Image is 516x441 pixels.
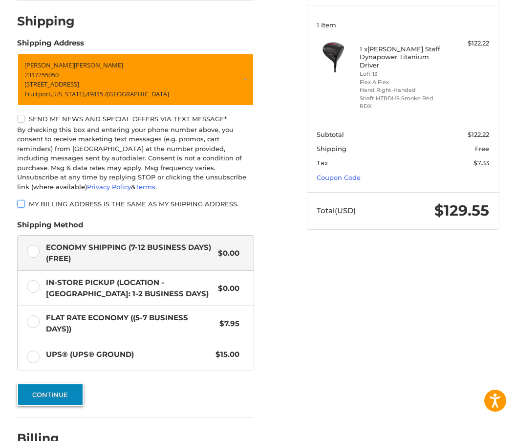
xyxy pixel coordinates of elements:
[360,94,444,110] li: Shaft HZRDUS Smoke Red RDX
[317,206,356,215] span: Total (USD)
[475,145,489,153] span: Free
[24,80,79,88] span: [STREET_ADDRESS]
[17,220,83,235] legend: Shipping Method
[46,349,211,360] span: UPS® (UPS® Ground)
[46,312,215,334] span: Flat Rate Economy ((5-7 Business Days))
[17,53,254,106] a: Enter or select a different address
[24,70,59,79] span: 2317255050
[17,200,254,208] label: My billing address is the same as my shipping address.
[213,283,239,294] span: $0.00
[360,45,444,69] h4: 1 x [PERSON_NAME] Staff Dynapower Titanium Driver
[86,89,107,98] span: 49415 /
[360,86,444,94] li: Hand Right-Handed
[46,277,213,299] span: In-Store Pickup (Location - [GEOGRAPHIC_DATA]: 1-2 BUSINESS DAYS)
[360,78,444,87] li: Flex A Flex
[17,115,254,123] label: Send me news and special offers via text message*
[17,14,75,29] h2: Shipping
[74,61,123,69] span: [PERSON_NAME]
[360,70,444,78] li: Loft 13
[52,89,86,98] span: [US_STATE],
[17,383,84,406] button: Continue
[24,61,74,69] span: [PERSON_NAME]
[24,89,52,98] span: Fruitport,
[215,318,239,330] span: $7.95
[317,131,344,138] span: Subtotal
[317,174,361,181] a: Coupon Code
[17,125,254,192] div: By checking this box and entering your phone number above, you consent to receive marketing text ...
[317,145,346,153] span: Shipping
[211,349,239,360] span: $15.00
[107,89,169,98] span: [GEOGRAPHIC_DATA]
[317,159,328,167] span: Tax
[468,131,489,138] span: $122.22
[213,248,239,259] span: $0.00
[17,38,84,53] legend: Shipping Address
[317,21,489,29] h3: 1 Item
[434,201,489,220] span: $129.55
[446,39,489,48] div: $122.22
[46,242,213,264] span: Economy Shipping (7-12 Business Days) (Free)
[135,183,155,191] a: Terms
[87,183,131,191] a: Privacy Policy
[473,159,489,167] span: $7.33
